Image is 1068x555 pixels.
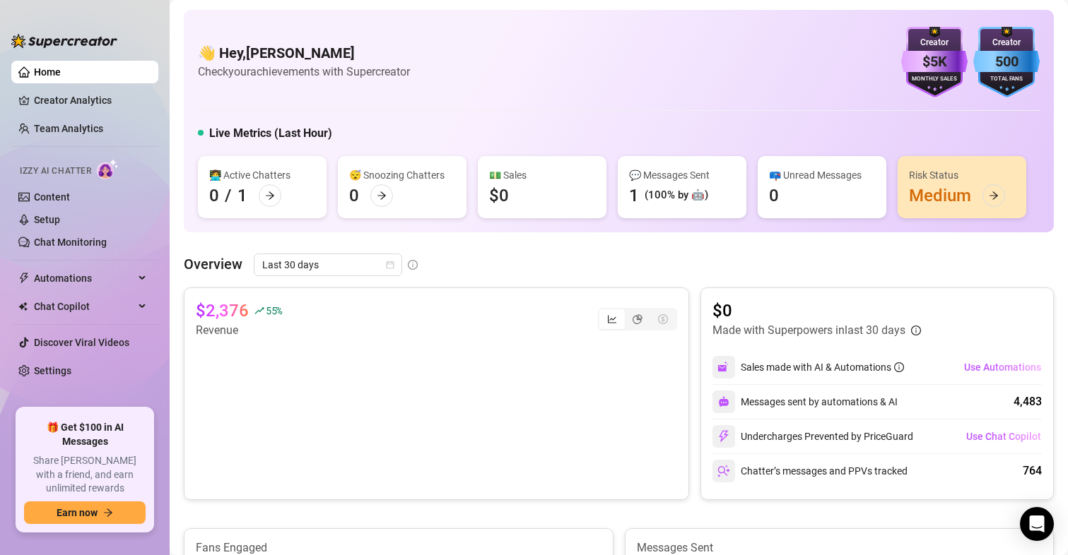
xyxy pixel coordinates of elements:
img: svg%3e [717,430,730,443]
img: AI Chatter [97,159,119,179]
button: Use Chat Copilot [966,425,1042,448]
div: 0 [349,184,359,207]
img: purple-badge-B9DA21FR.svg [901,27,968,97]
div: Chatter’s messages and PPVs tracked [712,460,908,482]
span: arrow-right [265,191,275,201]
div: 📪 Unread Messages [769,167,875,183]
a: Setup [34,214,60,225]
div: Creator [901,36,968,49]
div: Risk Status [909,167,1015,183]
span: rise [254,306,264,316]
a: Chat Monitoring [34,237,107,248]
div: 💵 Sales [489,167,595,183]
a: Team Analytics [34,123,103,134]
img: blue-badge-DgoSNQY1.svg [973,27,1040,97]
article: Revenue [196,322,282,339]
img: svg%3e [717,465,730,477]
h4: 👋 Hey, [PERSON_NAME] [198,43,410,63]
div: 1 [629,184,639,207]
span: info-circle [408,260,418,270]
div: Undercharges Prevented by PriceGuard [712,425,913,448]
article: Check your achievements with Supercreator [198,63,410,80]
div: $0 [489,184,509,207]
a: Home [34,66,61,78]
div: (100% by 🤖) [645,187,708,204]
div: Monthly Sales [901,75,968,84]
a: Settings [34,365,71,376]
div: 4,483 [1014,393,1042,410]
span: thunderbolt [18,273,30,284]
img: svg%3e [718,396,729,407]
span: Chat Copilot [34,295,134,318]
button: Earn nowarrow-right [24,501,146,524]
div: 💬 Messages Sent [629,167,735,183]
div: 500 [973,51,1040,73]
div: 764 [1023,462,1042,479]
div: $5K [901,51,968,73]
span: calendar [386,261,394,269]
span: Use Automations [964,362,1041,373]
span: arrow-right [989,191,999,201]
a: Creator Analytics [34,89,147,112]
div: Total Fans [973,75,1040,84]
button: Use Automations [963,356,1042,378]
a: Discover Viral Videos [34,337,129,348]
span: Earn now [57,507,98,518]
span: info-circle [911,326,921,335]
div: 👩‍💻 Active Chatters [209,167,315,183]
div: 1 [237,184,247,207]
span: Share [PERSON_NAME] with a friend, and earn unlimited rewards [24,454,146,496]
span: arrow-right [103,508,113,518]
div: Creator [973,36,1040,49]
article: $0 [712,299,921,322]
article: Made with Superpowers in last 30 days [712,322,905,339]
span: Use Chat Copilot [966,431,1041,442]
span: 55 % [266,304,282,317]
span: dollar-circle [658,314,668,324]
div: 0 [769,184,779,207]
span: info-circle [894,362,904,372]
div: Sales made with AI & Automations [741,359,904,375]
span: Last 30 days [262,254,394,275]
div: segmented control [598,308,677,330]
div: Open Intercom Messenger [1020,507,1054,541]
img: svg%3e [717,361,730,374]
article: $2,376 [196,299,249,322]
img: Chat Copilot [18,302,28,311]
article: Overview [184,253,242,275]
span: Izzy AI Chatter [20,165,91,178]
span: 🎁 Get $100 in AI Messages [24,421,146,448]
span: pie-chart [633,314,642,324]
span: arrow-right [377,191,387,201]
span: line-chart [607,314,617,324]
span: Automations [34,267,134,290]
div: Messages sent by automations & AI [712,390,898,413]
a: Content [34,191,70,203]
div: 😴 Snoozing Chatters [349,167,455,183]
div: 0 [209,184,219,207]
h5: Live Metrics (Last Hour) [209,125,332,142]
img: logo-BBDzfeDw.svg [11,34,117,48]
